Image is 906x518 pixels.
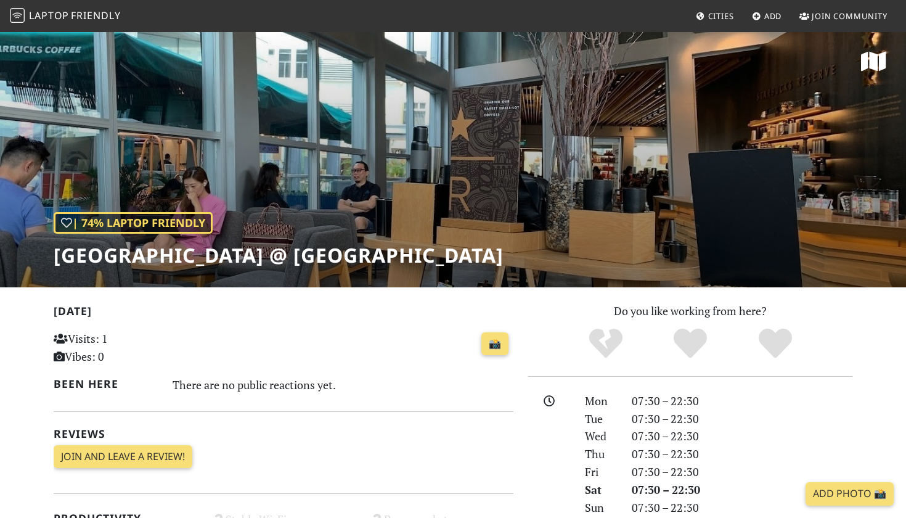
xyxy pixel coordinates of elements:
[54,244,504,267] h1: [GEOGRAPHIC_DATA] @ [GEOGRAPHIC_DATA]
[54,445,192,469] a: Join and leave a review!
[481,332,508,356] a: 📸
[54,330,197,366] p: Visits: 1 Vibes: 0
[173,375,514,395] div: There are no public reactions yet.
[624,445,860,463] div: 07:30 – 22:30
[812,10,888,22] span: Join Community
[577,410,624,428] div: Tue
[577,481,624,499] div: Sat
[29,9,69,22] span: Laptop
[764,10,782,22] span: Add
[624,463,860,481] div: 07:30 – 22:30
[10,8,25,23] img: LaptopFriendly
[563,327,648,361] div: No
[577,392,624,410] div: Mon
[624,427,860,445] div: 07:30 – 22:30
[577,427,624,445] div: Wed
[624,410,860,428] div: 07:30 – 22:30
[71,9,120,22] span: Friendly
[577,499,624,517] div: Sun
[528,302,852,320] p: Do you like working from here?
[794,5,892,27] a: Join Community
[747,5,787,27] a: Add
[648,327,733,361] div: Yes
[624,499,860,517] div: 07:30 – 22:30
[577,463,624,481] div: Fri
[54,305,513,323] h2: [DATE]
[806,482,894,506] a: Add Photo 📸
[54,212,213,234] div: | 74% Laptop Friendly
[624,481,860,499] div: 07:30 – 22:30
[733,327,818,361] div: Definitely!
[691,5,739,27] a: Cities
[624,392,860,410] div: 07:30 – 22:30
[10,6,121,27] a: LaptopFriendly LaptopFriendly
[54,427,513,440] h2: Reviews
[54,377,158,390] h2: Been here
[577,445,624,463] div: Thu
[708,10,734,22] span: Cities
